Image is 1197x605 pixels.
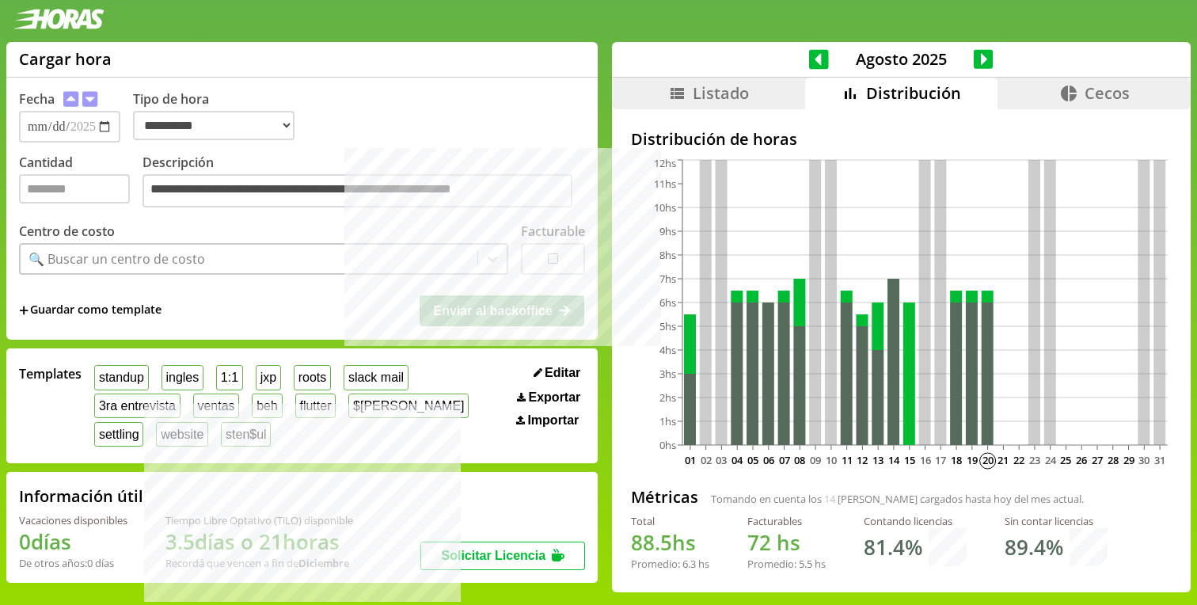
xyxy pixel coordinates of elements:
text: 20 [982,453,994,467]
button: settling [94,422,143,447]
div: Total [631,514,709,528]
span: Templates [19,365,82,382]
text: 17 [935,453,946,467]
img: logotipo [13,9,104,29]
div: 🔍 Buscar un centro de costo [28,250,205,268]
span: + [19,302,28,319]
text: 05 [747,453,758,467]
h1: Cargar hora [19,48,112,70]
text: 24 [1045,453,1057,467]
text: 28 [1108,453,1119,467]
tspan: 0hs [659,438,676,452]
tspan: 12hs [654,156,676,170]
button: $[PERSON_NAME] [348,394,469,418]
span: Distribución [866,82,961,104]
button: jxp [256,365,281,390]
label: Tipo de hora [133,90,307,143]
h2: Métricas [631,486,698,508]
text: 31 [1154,453,1165,467]
button: roots [294,365,331,390]
text: 29 [1123,453,1134,467]
tspan: 10hs [654,200,676,215]
h1: 0 días [19,527,127,556]
text: 22 [1013,453,1024,467]
text: 27 [1092,453,1103,467]
div: Sin contar licencias [1005,514,1108,528]
button: flutter [295,394,336,418]
tspan: 5hs [659,319,676,333]
span: Listado [693,82,749,104]
label: Centro de costo [19,223,115,240]
div: Facturables [747,514,826,528]
select: Tipo de hora [133,111,294,140]
input: Cantidad [19,174,130,204]
h1: 3.5 días o 21 horas [165,527,353,556]
text: 21 [997,453,1009,467]
span: +Guardar como template [19,302,161,319]
button: website [156,422,208,447]
button: Editar [529,365,586,381]
h1: 81.4 % [864,533,922,561]
tspan: 2hs [659,390,676,405]
span: Exportar [529,390,581,405]
text: 01 [685,453,696,467]
text: 23 [1029,453,1040,467]
div: Tiempo Libre Optativo (TiLO) disponible [165,513,353,527]
span: 5.5 [799,557,812,571]
text: 16 [919,453,930,467]
div: Promedio: hs [631,557,709,571]
h1: hs [747,528,826,557]
button: 1:1 [216,365,243,390]
h2: Información útil [19,485,143,507]
text: 08 [794,453,805,467]
span: Solicitar Licencia [442,549,546,562]
button: standup [94,365,149,390]
div: Recordá que vencen a fin de [165,556,353,570]
tspan: 3hs [659,367,676,381]
span: 14 [824,492,835,506]
label: Fecha [19,90,55,108]
text: 26 [1076,453,1087,467]
tspan: 8hs [659,248,676,262]
text: 06 [763,453,774,467]
label: Cantidad [19,154,142,211]
span: 88.5 [631,528,672,557]
div: Vacaciones disponibles [19,513,127,527]
text: 25 [1060,453,1071,467]
tspan: 9hs [659,224,676,238]
h1: 89.4 % [1005,533,1063,561]
span: Importar [527,413,579,428]
tspan: 1hs [659,414,676,428]
span: Agosto 2025 [829,48,974,70]
div: Contando licencias [864,514,967,528]
text: 13 [872,453,883,467]
label: Facturable [521,223,585,240]
span: Cecos [1085,82,1130,104]
text: 11 [842,453,853,467]
button: beh [252,394,282,418]
tspan: 7hs [659,272,676,286]
button: Solicitar Licencia [420,542,585,570]
span: 6.3 [682,557,696,571]
text: 30 [1138,453,1149,467]
text: 03 [716,453,727,467]
button: ingles [161,365,203,390]
label: Descripción [142,154,585,211]
tspan: 11hs [654,177,676,191]
button: 3ra entrevista [94,394,180,418]
div: De otros años: 0 días [19,556,127,570]
text: 12 [857,453,868,467]
span: Editar [545,366,580,380]
b: Diciembre [298,556,349,570]
text: 02 [701,453,712,467]
button: slack mail [344,365,408,390]
text: 04 [731,453,743,467]
h1: hs [631,528,709,557]
h2: Distribución de horas [631,128,1172,150]
text: 10 [826,453,837,467]
text: 09 [810,453,821,467]
text: 19 [967,453,978,467]
text: 18 [951,453,962,467]
text: 15 [904,453,915,467]
text: 07 [778,453,789,467]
